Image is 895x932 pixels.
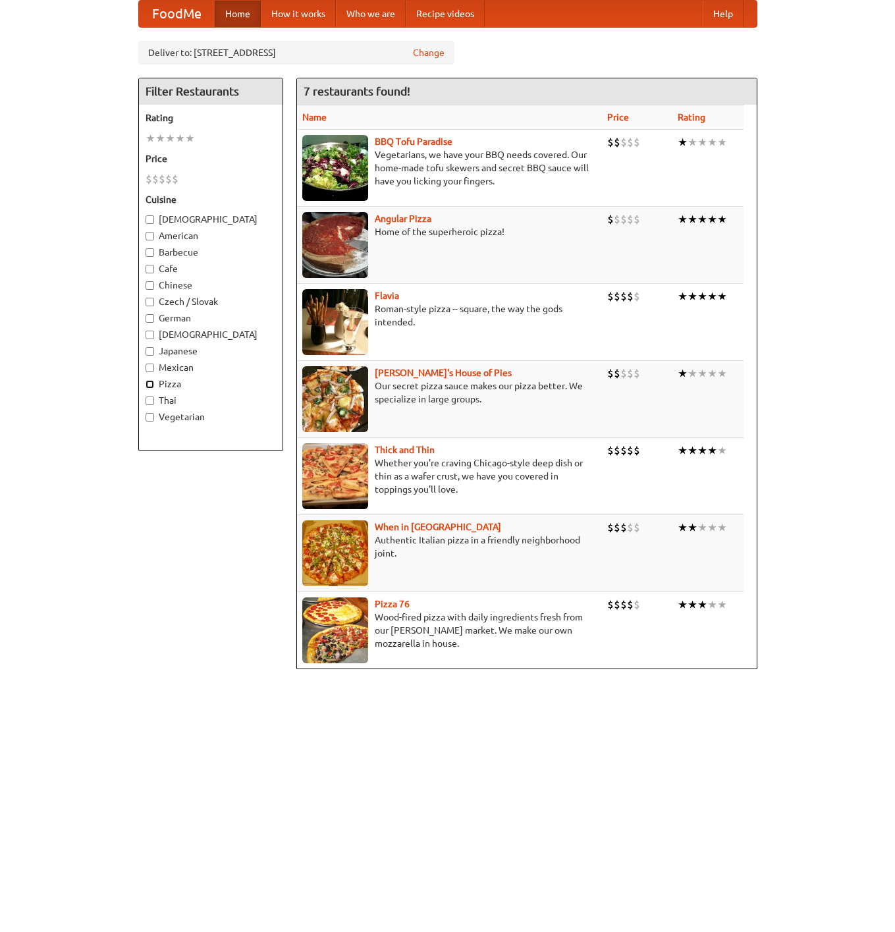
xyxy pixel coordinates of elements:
[620,520,627,535] li: $
[146,328,276,341] label: [DEMOGRAPHIC_DATA]
[707,443,717,458] li: ★
[146,193,276,206] h5: Cuisine
[261,1,336,27] a: How it works
[375,522,501,532] a: When in [GEOGRAPHIC_DATA]
[375,368,512,378] a: [PERSON_NAME]'s House of Pies
[146,380,154,389] input: Pizza
[620,443,627,458] li: $
[155,131,165,146] li: ★
[703,1,744,27] a: Help
[627,135,634,150] li: $
[678,112,705,123] a: Rating
[146,394,276,407] label: Thai
[697,212,707,227] li: ★
[302,225,597,238] p: Home of the superheroic pizza!
[146,410,276,424] label: Vegetarian
[302,112,327,123] a: Name
[375,136,452,147] b: BBQ Tofu Paradise
[614,443,620,458] li: $
[697,597,707,612] li: ★
[607,212,614,227] li: $
[717,520,727,535] li: ★
[627,597,634,612] li: $
[707,520,717,535] li: ★
[697,289,707,304] li: ★
[627,212,634,227] li: $
[697,366,707,381] li: ★
[678,597,688,612] li: ★
[375,445,435,455] b: Thick and Thin
[688,135,697,150] li: ★
[146,397,154,405] input: Thai
[302,366,368,432] img: luigis.jpg
[159,172,165,186] li: $
[139,1,215,27] a: FoodMe
[304,85,410,97] ng-pluralize: 7 restaurants found!
[620,289,627,304] li: $
[375,213,431,224] a: Angular Pizza
[146,248,154,257] input: Barbecue
[688,212,697,227] li: ★
[634,366,640,381] li: $
[614,212,620,227] li: $
[607,597,614,612] li: $
[146,377,276,391] label: Pizza
[172,172,178,186] li: $
[302,135,368,201] img: tofuparadise.jpg
[302,597,368,663] img: pizza76.jpg
[375,599,410,609] a: Pizza 76
[165,172,172,186] li: $
[375,290,399,301] a: Flavia
[620,597,627,612] li: $
[614,366,620,381] li: $
[302,443,368,509] img: thick.jpg
[146,152,276,165] h5: Price
[620,366,627,381] li: $
[175,131,185,146] li: ★
[146,215,154,224] input: [DEMOGRAPHIC_DATA]
[146,295,276,308] label: Czech / Slovak
[634,443,640,458] li: $
[413,46,445,59] a: Change
[146,279,276,292] label: Chinese
[634,520,640,535] li: $
[614,520,620,535] li: $
[146,344,276,358] label: Japanese
[717,443,727,458] li: ★
[688,520,697,535] li: ★
[678,135,688,150] li: ★
[697,443,707,458] li: ★
[697,520,707,535] li: ★
[146,213,276,226] label: [DEMOGRAPHIC_DATA]
[165,131,175,146] li: ★
[302,212,368,278] img: angular.jpg
[146,172,152,186] li: $
[607,289,614,304] li: $
[627,520,634,535] li: $
[688,366,697,381] li: ★
[146,298,154,306] input: Czech / Slovak
[302,148,597,188] p: Vegetarians, we have your BBQ needs covered. Our home-made tofu skewers and secret BBQ sauce will...
[688,289,697,304] li: ★
[627,443,634,458] li: $
[607,366,614,381] li: $
[678,443,688,458] li: ★
[678,520,688,535] li: ★
[717,289,727,304] li: ★
[607,112,629,123] a: Price
[678,366,688,381] li: ★
[406,1,485,27] a: Recipe videos
[678,289,688,304] li: ★
[138,41,454,65] div: Deliver to: [STREET_ADDRESS]
[185,131,195,146] li: ★
[707,212,717,227] li: ★
[717,597,727,612] li: ★
[215,1,261,27] a: Home
[634,597,640,612] li: $
[146,131,155,146] li: ★
[146,314,154,323] input: German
